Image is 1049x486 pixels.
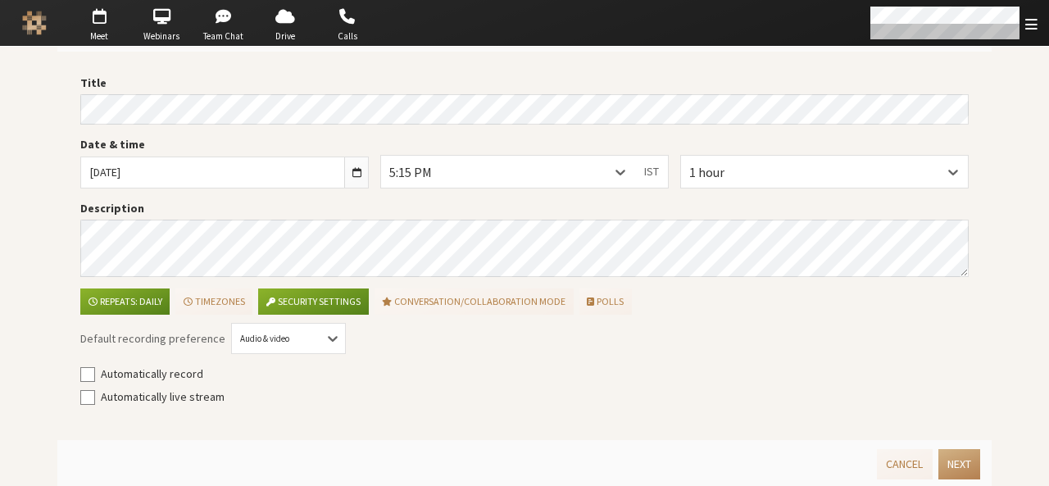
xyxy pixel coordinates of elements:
span: Drive [257,30,314,43]
button: Next [938,449,980,479]
span: Calls [319,30,376,43]
button: Security settings [258,288,368,315]
div: Audio & video [240,332,307,346]
button: Repeats: Daily [80,288,170,315]
span: Webinars [133,30,190,43]
img: Iotum [22,11,47,35]
span: Team Chat [195,30,252,43]
label: Automatically record [101,366,970,383]
label: Date & time [80,136,369,153]
label: Title [80,75,969,92]
button: Conversation/Collaboration mode [375,288,574,315]
label: Description [80,200,969,217]
button: Timezones [175,288,252,315]
button: IST [635,156,668,187]
span: Meet [70,30,128,43]
button: Cancel [877,449,932,479]
div: 5:15 PM [389,162,458,182]
div: 1 hour [689,162,751,182]
label: Automatically live stream [101,388,970,406]
button: Polls [579,288,632,315]
span: Default recording preference [80,330,225,347]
